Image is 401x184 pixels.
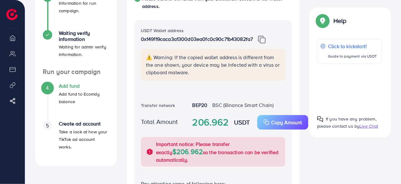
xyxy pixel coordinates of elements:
[6,9,18,20] img: logo
[59,128,109,151] p: Take a look at how your TikTok ad account works.
[156,140,282,164] p: Important notice: Please transfer exactly so the transaction can be verified automatically.
[46,84,49,92] span: 4
[35,121,117,159] li: Create ad account
[328,42,377,50] p: Click to kickstart!
[35,68,117,76] h4: Run your campaign
[141,102,175,109] label: Transfer network
[146,148,153,156] img: alert
[317,15,328,26] img: Popup guide
[59,121,109,127] h4: Create ad account
[141,35,286,44] p: 0x149119caca3a1300d03ea0fc0c90c71b43082fa7
[212,102,274,109] span: BSC (Binance Smart Chain)
[59,43,109,58] p: Waiting for admin verify information.
[46,122,49,129] span: 5
[328,53,377,60] p: Guide to payment via USDT
[35,30,117,68] li: Waiting verify information
[59,90,109,105] p: Add fund to Ecomdy balance
[374,156,396,179] iframe: Chat
[333,17,347,25] p: Help
[172,147,203,156] span: $206.962
[257,115,308,130] button: Copy Amount
[192,115,229,129] strong: 206.962
[141,117,178,126] label: Total Amount
[146,53,282,76] p: ⚠️ Warning: If the copied wallet address is different from the one shown, your device may be infe...
[234,118,250,127] strong: USDT
[258,36,266,44] img: img
[271,119,302,126] p: Copy Amount
[192,102,208,109] strong: BEP20
[317,116,323,122] img: Popup guide
[59,30,109,42] h4: Waiting verify information
[59,83,109,89] h4: Add fund
[141,27,184,34] label: USDT Wallet address
[35,83,117,121] li: Add fund
[359,123,378,129] span: Live Chat
[317,116,376,129] span: If you have any problem, please contact us by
